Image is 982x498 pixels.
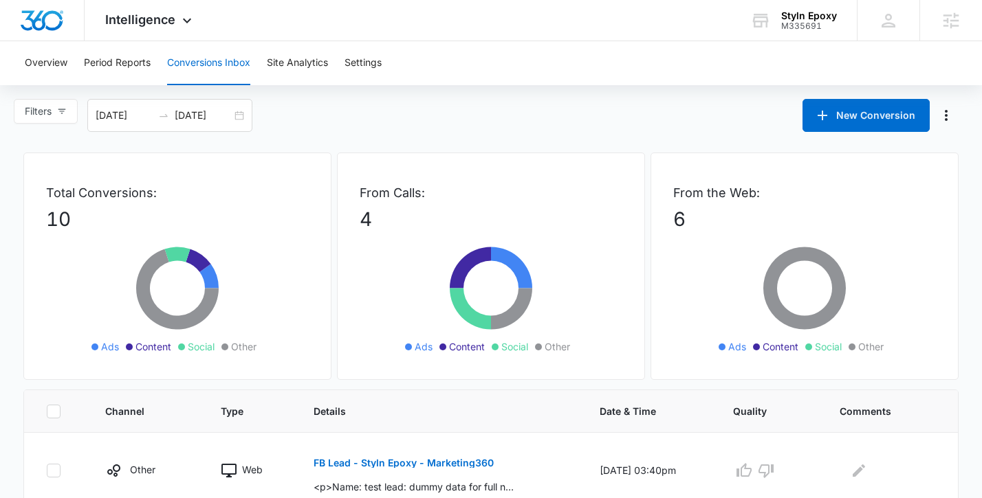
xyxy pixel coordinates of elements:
button: Edit Comments [848,460,870,482]
p: 4 [360,205,622,234]
p: Total Conversions: [46,183,309,202]
span: Social [501,339,528,354]
p: From Calls: [360,183,622,202]
span: Ads [101,339,119,354]
p: 6 [673,205,936,234]
p: <p>Name: test lead: dummy data for full name</p>, <p>Email: [EMAIL_ADDRESS][DOMAIN_NAME]</p>, <p>... [314,479,514,494]
span: Content [449,339,485,354]
span: Details [314,404,546,418]
button: Site Analytics [267,41,328,85]
input: End date [175,108,232,123]
button: Period Reports [84,41,151,85]
p: Other [130,462,155,477]
span: Content [135,339,171,354]
span: Filters [25,104,52,119]
span: Social [815,339,842,354]
button: Filters [14,99,78,124]
button: FB Lead - Styln Epoxy - Marketing360 [314,446,494,479]
p: FB Lead - Styln Epoxy - Marketing360 [314,458,494,468]
button: Overview [25,41,67,85]
span: Ads [415,339,433,354]
button: Settings [345,41,382,85]
span: Content [763,339,798,354]
p: Web [242,462,263,477]
button: Manage Numbers [935,104,957,126]
span: Other [858,339,884,354]
span: Intelligence [105,12,175,27]
p: 10 [46,205,309,234]
button: Conversions Inbox [167,41,250,85]
button: New Conversion [803,99,930,132]
span: Comments [840,404,916,418]
input: Start date [96,108,153,123]
span: Type [221,404,261,418]
span: Other [545,339,570,354]
div: account name [781,10,837,21]
span: Ads [728,339,746,354]
div: account id [781,21,837,31]
span: Date & Time [600,404,681,418]
span: Channel [105,404,168,418]
span: swap-right [158,110,169,121]
span: Social [188,339,215,354]
span: to [158,110,169,121]
span: Other [231,339,257,354]
span: Quality [733,404,786,418]
p: From the Web: [673,183,936,202]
